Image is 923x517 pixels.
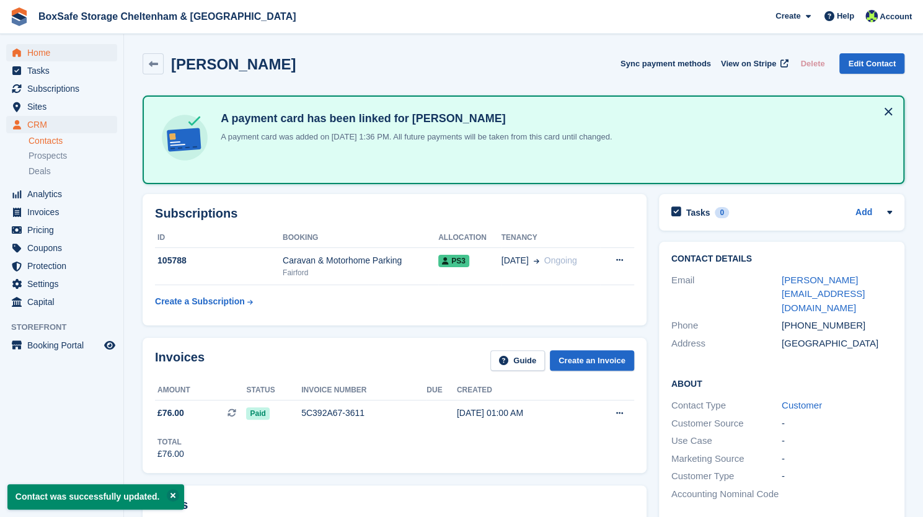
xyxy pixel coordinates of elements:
[27,337,102,354] span: Booking Portal
[283,228,438,248] th: Booking
[29,149,117,162] a: Prospects
[29,165,117,178] a: Deals
[216,131,612,143] p: A payment card was added on [DATE] 1:36 PM. All future payments will be taken from this card unti...
[155,295,245,308] div: Create a Subscription
[27,80,102,97] span: Subscriptions
[6,203,117,221] a: menu
[6,98,117,115] a: menu
[27,185,102,203] span: Analytics
[6,80,117,97] a: menu
[155,290,253,313] a: Create a Subscription
[795,53,829,74] button: Delete
[155,381,246,400] th: Amount
[6,239,117,257] a: menu
[716,53,791,74] a: View on Stripe
[782,417,892,431] div: -
[155,206,634,221] h2: Subscriptions
[102,338,117,353] a: Preview store
[27,98,102,115] span: Sites
[501,228,600,248] th: Tenancy
[159,112,211,164] img: card-linked-ebf98d0992dc2aeb22e95c0e3c79077019eb2392cfd83c6a337811c24bc77127.svg
[6,275,117,293] a: menu
[29,135,117,147] a: Contacts
[620,53,711,74] button: Sync payment methods
[671,452,782,466] div: Marketing Source
[29,150,67,162] span: Prospects
[6,221,117,239] a: menu
[671,469,782,484] div: Customer Type
[301,407,426,420] div: 5C392A67-3611
[27,62,102,79] span: Tasks
[27,203,102,221] span: Invoices
[782,434,892,448] div: -
[775,10,800,22] span: Create
[155,254,283,267] div: 105788
[865,10,878,22] img: Charlie Hammond
[27,116,102,133] span: CRM
[10,7,29,26] img: stora-icon-8386f47178a22dfd0bd8f6a31ec36ba5ce8667c1dd55bd0f319d3a0aa187defe.svg
[27,239,102,257] span: Coupons
[686,207,710,218] h2: Tasks
[438,255,469,267] span: PS3
[671,399,782,413] div: Contact Type
[721,58,776,70] span: View on Stripe
[457,381,585,400] th: Created
[33,6,301,27] a: BoxSafe Storage Cheltenham & [GEOGRAPHIC_DATA]
[283,267,438,278] div: Fairford
[7,484,184,510] p: Contact was successfully updated.
[301,381,426,400] th: Invoice number
[550,350,634,371] a: Create an Invoice
[544,255,577,265] span: Ongoing
[671,254,892,264] h2: Contact Details
[171,56,296,73] h2: [PERSON_NAME]
[837,10,854,22] span: Help
[457,407,585,420] div: [DATE] 01:00 AM
[6,62,117,79] a: menu
[216,112,612,126] h4: A payment card has been linked for [PERSON_NAME]
[880,11,912,23] span: Account
[157,448,184,461] div: £76.00
[157,407,184,420] span: £76.00
[27,44,102,61] span: Home
[782,452,892,466] div: -
[6,257,117,275] a: menu
[6,185,117,203] a: menu
[671,337,782,351] div: Address
[27,293,102,311] span: Capital
[855,206,872,220] a: Add
[27,221,102,239] span: Pricing
[6,293,117,311] a: menu
[671,319,782,333] div: Phone
[501,254,529,267] span: [DATE]
[283,254,438,267] div: Caravan & Motorhome Parking
[246,407,269,420] span: Paid
[671,273,782,316] div: Email
[11,321,123,334] span: Storefront
[157,436,184,448] div: Total
[27,257,102,275] span: Protection
[671,487,782,502] div: Accounting Nominal Code
[782,469,892,484] div: -
[6,337,117,354] a: menu
[438,228,501,248] th: Allocation
[426,381,457,400] th: Due
[246,381,301,400] th: Status
[155,228,283,248] th: ID
[839,53,904,74] a: Edit Contact
[6,116,117,133] a: menu
[29,166,51,177] span: Deals
[27,275,102,293] span: Settings
[782,337,892,351] div: [GEOGRAPHIC_DATA]
[671,377,892,389] h2: About
[782,275,865,313] a: [PERSON_NAME][EMAIL_ADDRESS][DOMAIN_NAME]
[715,207,729,218] div: 0
[782,400,822,410] a: Customer
[6,44,117,61] a: menu
[490,350,545,371] a: Guide
[671,417,782,431] div: Customer Source
[782,319,892,333] div: [PHONE_NUMBER]
[155,350,205,371] h2: Invoices
[671,434,782,448] div: Use Case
